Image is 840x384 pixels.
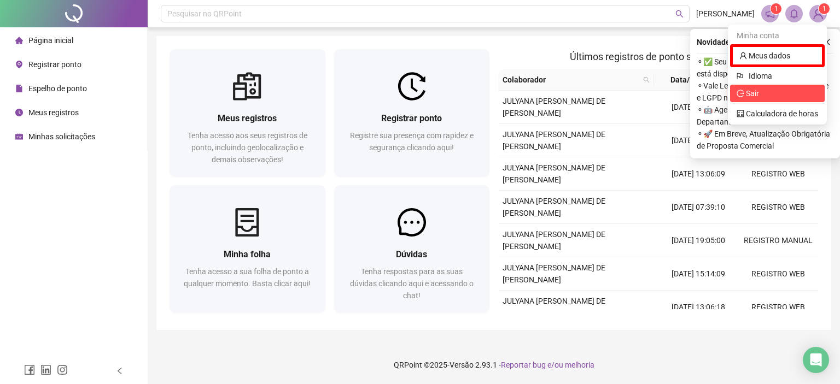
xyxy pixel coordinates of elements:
[697,80,833,104] span: ⚬ Vale Lembrar: Política de Privacidade e LGPD na QRPoint
[184,267,311,288] span: Tenha acesso a sua folha de ponto a qualquer momento. Basta clicar aqui!
[15,109,23,116] span: clock-circle
[823,38,831,46] span: close
[57,364,68,375] span: instagram
[570,51,746,62] span: Últimos registros de ponto sincronizados
[658,124,738,157] td: [DATE] 14:14:16
[334,49,490,176] a: Registrar pontoRegistre sua presença com rapidez e segurança clicando aqui!
[774,5,778,13] span: 1
[503,263,605,284] span: JULYANA [PERSON_NAME] DE [PERSON_NAME]
[503,297,605,317] span: JULYANA [PERSON_NAME] DE [PERSON_NAME]
[28,84,87,93] span: Espelho de ponto
[738,157,818,191] td: REGISTRO WEB
[658,224,738,257] td: [DATE] 19:05:00
[658,291,738,324] td: [DATE] 13:06:18
[28,132,95,141] span: Minhas solicitações
[24,364,35,375] span: facebook
[771,3,781,14] sup: 1
[148,346,840,384] footer: QRPoint © 2025 - 2.93.1 -
[396,249,427,259] span: Dúvidas
[350,267,474,300] span: Tenha respostas para as suas dúvidas clicando aqui e acessando o chat!
[643,76,650,83] span: search
[739,51,790,60] a: user Meus dados
[737,70,744,82] span: flag
[503,163,605,184] span: JULYANA [PERSON_NAME] DE [PERSON_NAME]
[450,361,474,369] span: Versão
[730,27,825,44] div: Minha conta
[738,224,818,257] td: REGISTRO MANUAL
[749,70,812,82] span: Idioma
[15,37,23,44] span: home
[224,249,271,259] span: Minha folha
[810,5,826,22] img: 90500
[654,69,732,91] th: Data/Hora
[658,91,738,124] td: [DATE] 16:14:50
[28,60,81,69] span: Registrar ponto
[350,131,474,152] span: Registre sua presença com rapidez e segurança clicando aqui!
[40,364,51,375] span: linkedin
[116,367,124,375] span: left
[503,130,605,151] span: JULYANA [PERSON_NAME] DE [PERSON_NAME]
[819,3,830,14] sup: Atualize o seu contato no menu Meus Dados
[746,89,759,98] span: Sair
[789,9,799,19] span: bell
[503,74,639,86] span: Colaborador
[501,361,594,369] span: Reportar bug e/ou melhoria
[697,128,833,152] span: ⚬ 🚀 Em Breve, Atualização Obrigatória de Proposta Comercial
[503,230,605,251] span: JULYANA [PERSON_NAME] DE [PERSON_NAME]
[697,56,833,80] span: ⚬ ✅ Seu Checklist de Sucesso do DP está disponível
[170,185,325,312] a: Minha folhaTenha acesso a sua folha de ponto a qualquer momento. Basta clicar aqui!
[822,5,826,13] span: 1
[15,85,23,92] span: file
[697,36,736,48] span: Novidades !
[15,133,23,140] span: schedule
[641,72,652,88] span: search
[737,90,744,97] span: logout
[170,49,325,176] a: Meus registrosTenha acesso aos seus registros de ponto, incluindo geolocalização e demais observa...
[28,36,73,45] span: Página inicial
[15,61,23,68] span: environment
[765,9,775,19] span: notification
[334,185,490,312] a: DúvidasTenha respostas para as suas dúvidas clicando aqui e acessando o chat!
[658,74,719,86] span: Data/Hora
[381,113,442,123] span: Registrar ponto
[218,113,277,123] span: Meus registros
[738,291,818,324] td: REGISTRO WEB
[188,131,307,164] span: Tenha acesso aos seus registros de ponto, incluindo geolocalização e demais observações!
[675,10,684,18] span: search
[658,257,738,291] td: [DATE] 15:14:09
[697,104,833,128] span: ⚬ 🤖 Agente QR: sua IA no Departamento Pessoal
[696,8,755,20] span: [PERSON_NAME]
[658,157,738,191] td: [DATE] 13:06:09
[803,347,829,373] div: Open Intercom Messenger
[738,257,818,291] td: REGISTRO WEB
[738,191,818,224] td: REGISTRO WEB
[503,97,605,117] span: JULYANA [PERSON_NAME] DE [PERSON_NAME]
[503,197,605,217] span: JULYANA [PERSON_NAME] DE [PERSON_NAME]
[737,109,818,118] a: calculator Calculadora de horas
[28,108,79,117] span: Meus registros
[658,191,738,224] td: [DATE] 07:39:10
